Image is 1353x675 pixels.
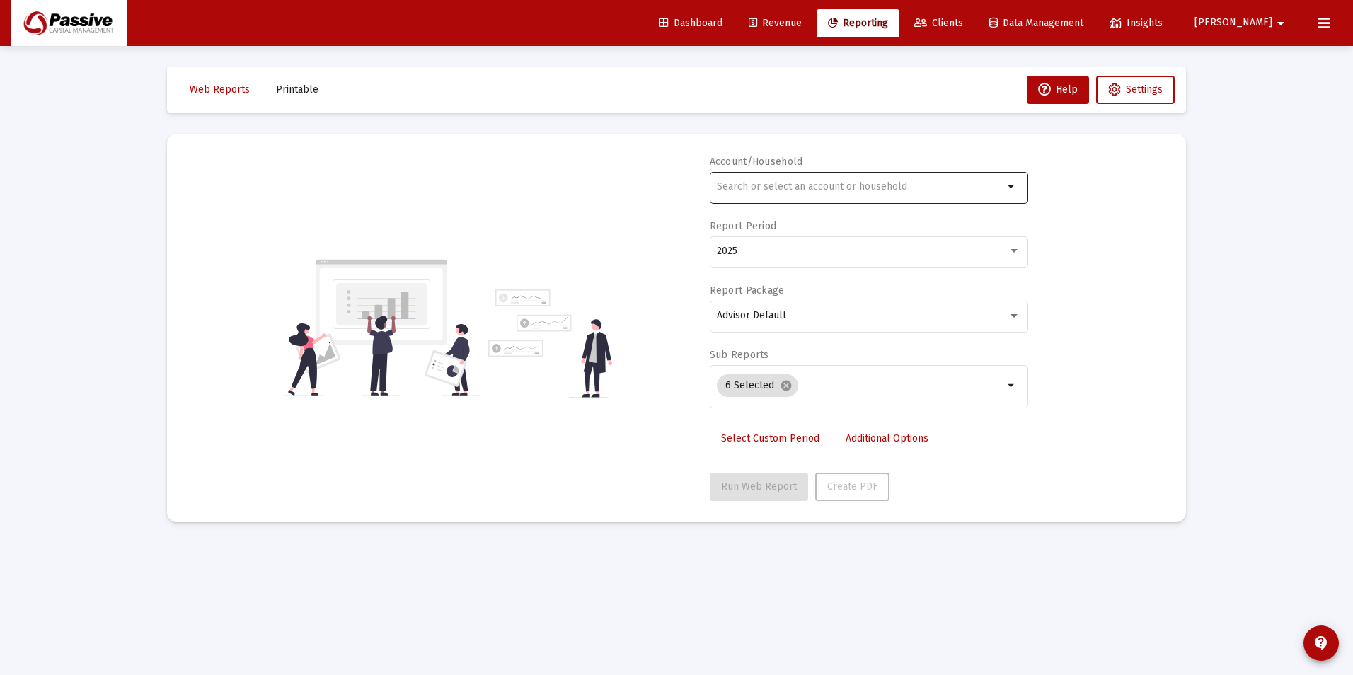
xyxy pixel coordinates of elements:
[1096,76,1175,104] button: Settings
[721,480,797,492] span: Run Web Report
[1027,76,1089,104] button: Help
[22,9,117,37] img: Dashboard
[710,220,777,232] label: Report Period
[285,258,480,398] img: reporting
[780,379,793,392] mat-icon: cancel
[1038,83,1078,96] span: Help
[1003,377,1020,394] mat-icon: arrow_drop_down
[1110,17,1163,29] span: Insights
[178,76,261,104] button: Web Reports
[1313,635,1330,652] mat-icon: contact_support
[903,9,974,37] a: Clients
[721,432,819,444] span: Select Custom Period
[710,284,785,296] label: Report Package
[265,76,330,104] button: Printable
[1126,83,1163,96] span: Settings
[817,9,899,37] a: Reporting
[989,17,1083,29] span: Data Management
[914,17,963,29] span: Clients
[815,473,889,501] button: Create PDF
[717,374,798,397] mat-chip: 6 Selected
[828,17,888,29] span: Reporting
[710,349,769,361] label: Sub Reports
[1178,8,1306,37] button: [PERSON_NAME]
[827,480,877,492] span: Create PDF
[1003,178,1020,195] mat-icon: arrow_drop_down
[737,9,813,37] a: Revenue
[749,17,802,29] span: Revenue
[717,245,737,257] span: 2025
[1098,9,1174,37] a: Insights
[710,156,803,168] label: Account/Household
[846,432,928,444] span: Additional Options
[710,473,808,501] button: Run Web Report
[488,289,612,398] img: reporting-alt
[978,9,1095,37] a: Data Management
[717,181,1003,192] input: Search or select an account or household
[717,309,786,321] span: Advisor Default
[190,83,250,96] span: Web Reports
[717,371,1003,400] mat-chip-list: Selection
[1272,9,1289,37] mat-icon: arrow_drop_down
[276,83,318,96] span: Printable
[647,9,734,37] a: Dashboard
[659,17,722,29] span: Dashboard
[1194,17,1272,29] span: [PERSON_NAME]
